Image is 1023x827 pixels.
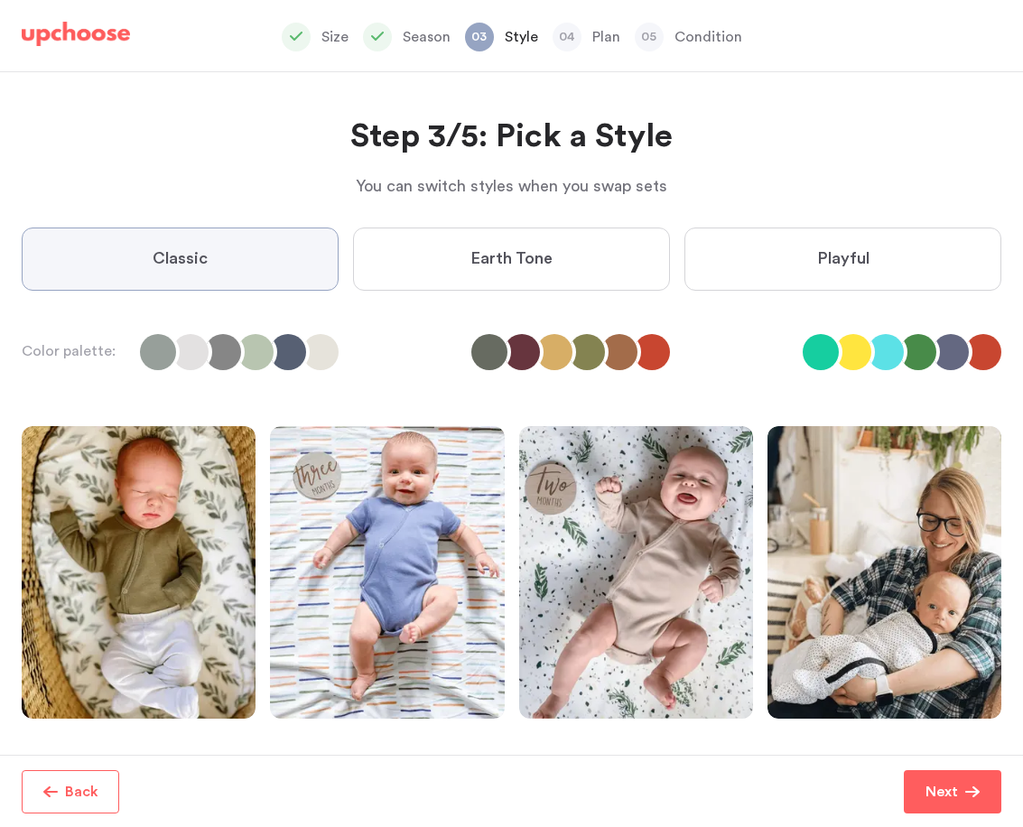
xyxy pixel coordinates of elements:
h2: Step 3/5: Pick a Style [22,116,1001,159]
p: Season [403,26,451,48]
a: UpChoose [22,22,130,55]
p: Back [65,781,98,803]
span: You can switch styles when you swap sets [356,178,667,194]
span: Earth Tone [470,248,553,270]
span: Classic [153,248,208,270]
span: 05 [635,23,664,51]
span: Playful [817,248,870,270]
p: Plan [592,26,620,48]
p: Condition [674,26,742,48]
img: UpChoose [22,22,130,47]
button: Back [22,770,119,813]
span: 04 [553,23,581,51]
p: Next [925,781,958,803]
button: Next [904,770,1001,813]
span: 03 [465,23,494,51]
p: Size [321,26,349,48]
p: Style [505,26,538,48]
